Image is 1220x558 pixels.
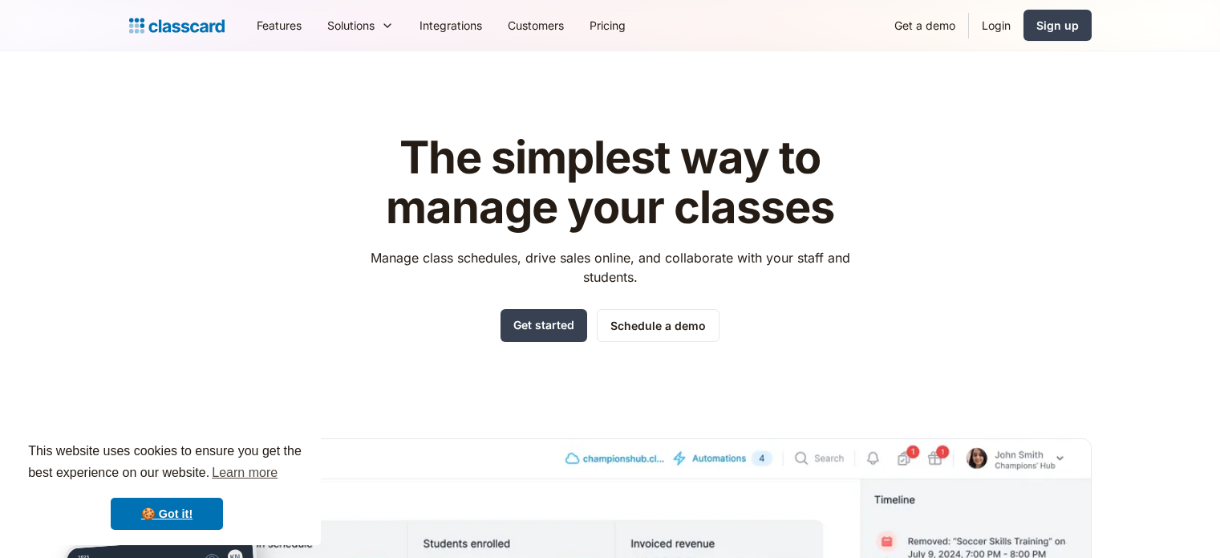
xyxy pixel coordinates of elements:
[244,7,314,43] a: Features
[1023,10,1092,41] a: Sign up
[969,7,1023,43] a: Login
[407,7,495,43] a: Integrations
[28,442,306,485] span: This website uses cookies to ensure you get the best experience on our website.
[1036,17,1079,34] div: Sign up
[577,7,638,43] a: Pricing
[597,309,719,342] a: Schedule a demo
[209,461,280,485] a: learn more about cookies
[501,309,587,342] a: Get started
[882,7,968,43] a: Get a demo
[355,248,865,287] p: Manage class schedules, drive sales online, and collaborate with your staff and students.
[327,17,375,34] div: Solutions
[13,426,321,545] div: cookieconsent
[355,133,865,232] h1: The simplest way to manage your classes
[314,7,407,43] div: Solutions
[111,498,223,530] a: dismiss cookie message
[129,14,225,37] a: home
[495,7,577,43] a: Customers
